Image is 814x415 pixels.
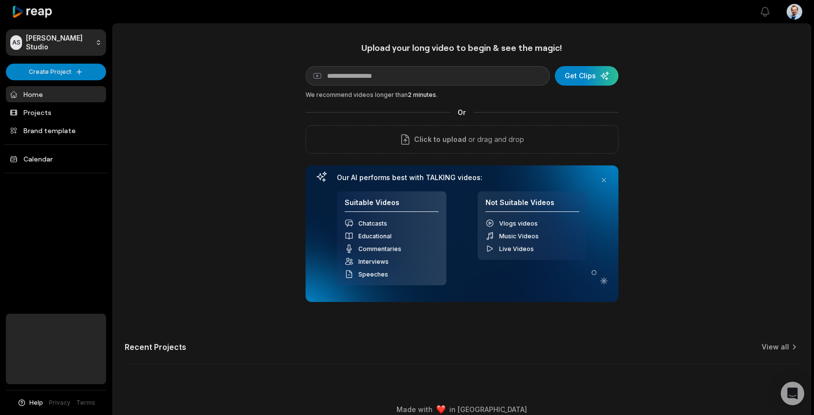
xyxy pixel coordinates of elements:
img: heart emoji [437,405,445,414]
div: Open Intercom Messenger [781,382,804,405]
a: Privacy [49,398,70,407]
a: Terms [76,398,95,407]
span: Interviews [358,258,389,265]
button: Get Clips [555,66,618,86]
button: Create Project [6,64,106,80]
p: or drag and drop [466,134,524,145]
h2: Recent Projects [125,342,186,352]
h3: Our AI performs best with TALKING videos: [337,173,587,182]
span: Vlogs videos [499,220,538,227]
h1: Upload your long video to begin & see the magic! [306,42,618,53]
span: Commentaries [358,245,401,253]
h4: Suitable Videos [345,198,439,212]
div: AS [10,35,22,50]
h4: Not Suitable Videos [485,198,579,212]
span: Live Videos [499,245,534,253]
span: 2 minutes [408,91,436,98]
a: Brand template [6,122,106,138]
span: Click to upload [414,134,466,145]
a: Home [6,86,106,102]
span: Music Videos [499,232,539,240]
span: Educational [358,232,392,240]
p: [PERSON_NAME] Studio [26,34,91,51]
span: Help [29,398,43,407]
a: Calendar [6,151,106,167]
span: Or [450,107,474,117]
a: View all [762,342,789,352]
button: Help [17,398,43,407]
span: Speeches [358,271,388,278]
a: Projects [6,104,106,120]
div: We recommend videos longer than . [306,91,618,99]
div: Made with in [GEOGRAPHIC_DATA] [122,404,802,415]
span: Chatcasts [358,220,387,227]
